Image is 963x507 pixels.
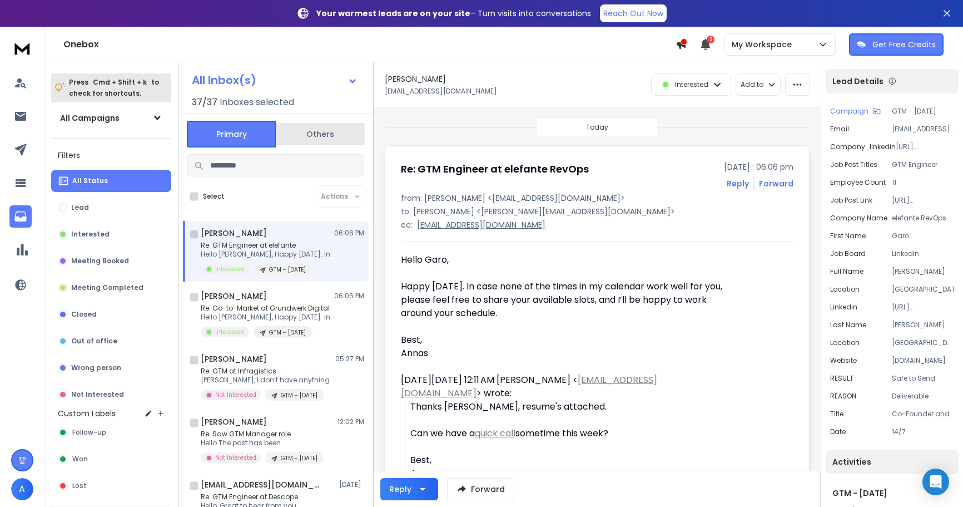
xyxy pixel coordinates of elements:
a: [EMAIL_ADDRESS][DOMAIN_NAME] [401,373,657,400]
p: Job Post Titles [830,160,877,169]
p: 06:06 PM [334,292,364,301]
h1: [EMAIL_ADDRESS][DOMAIN_NAME] [201,479,323,490]
button: Lead [51,196,171,219]
p: Safe to Send [892,374,954,383]
div: [DATE][DATE] 12:11 AM [PERSON_NAME] < > wrote: [401,373,726,400]
p: Full Name [830,267,863,276]
p: My Workspace [732,39,796,50]
p: Add to [741,80,763,89]
p: Hello The post has been [201,439,324,447]
p: company_linkedin [830,142,896,151]
p: Job Post Link [830,196,872,205]
p: Interested [71,230,110,239]
button: Reply [380,478,438,500]
p: Get Free Credits [872,39,936,50]
p: elefante RevOps [892,214,954,223]
p: Not Interested [215,391,256,399]
button: Follow-up [51,421,171,444]
p: REASON [830,392,856,401]
p: Linkedin [892,249,954,258]
p: [PERSON_NAME] [892,267,954,276]
button: Wrong person [51,357,171,379]
p: Re: Saw GTM Manager role [201,430,324,439]
p: Hello [PERSON_NAME], Happy [DATE]. In [201,250,330,259]
p: Date [830,427,846,436]
p: Email [830,125,849,134]
p: [URL][DOMAIN_NAME] [896,142,954,151]
button: Meeting Booked [51,250,171,272]
div: Annas [410,467,726,480]
div: Hello Garo, Happy [DATE]. In case none of the times in my calendar work well for you, please feel... [401,253,726,360]
p: from: [PERSON_NAME] <[EMAIL_ADDRESS][DOMAIN_NAME]> [401,193,793,204]
h3: Inboxes selected [220,96,294,109]
p: Lead Details [832,76,883,87]
p: Lead [71,203,89,212]
p: [EMAIL_ADDRESS][DOMAIN_NAME] [417,219,545,230]
p: [URL][DOMAIN_NAME] [892,196,954,205]
p: Not Interested [71,390,124,399]
button: All Inbox(s) [183,69,366,91]
p: GTM - [DATE] [269,265,306,274]
p: Hello [PERSON_NAME], Happy [DATE]. In [201,313,330,322]
button: Others [276,122,365,146]
p: Today [586,123,608,132]
p: Meeting Completed [71,283,143,292]
button: Meeting Completed [51,277,171,299]
p: GTM - [DATE] [892,107,954,116]
span: Won [72,455,88,464]
span: 2 [707,36,714,43]
button: Primary [187,121,276,147]
button: Closed [51,303,171,326]
p: 12:02 PM [337,417,364,426]
p: [DATE] [339,480,364,489]
p: Location [830,338,860,347]
h1: Re: GTM Engineer at elefante RevOps [401,161,589,177]
p: Deliverable [892,392,954,401]
a: quick call [475,427,515,440]
p: GTM Engineer [892,160,954,169]
button: Out of office [51,330,171,352]
p: GTM - [DATE] [281,454,317,462]
p: First Name [830,232,866,240]
h3: Custom Labels [58,408,116,419]
p: website [830,356,857,365]
span: 37 / 37 [192,96,217,109]
button: Reply [727,178,749,189]
p: Campaign [830,107,868,116]
p: Job Board [830,249,866,258]
p: Wrong person [71,363,121,372]
div: Thanks [PERSON_NAME], resume's attached. Can we have a sometime this week? Best, [410,400,726,467]
h1: Onebox [63,38,676,51]
h1: [PERSON_NAME] [201,228,267,239]
p: Re: GTM at Infragistics [201,367,330,376]
p: 14/7 [892,427,954,436]
p: [EMAIL_ADDRESS][DOMAIN_NAME] [892,125,954,134]
p: 06:06 PM [334,229,364,238]
p: Meeting Booked [71,257,129,265]
p: [URL][DOMAIN_NAME] [892,303,954,312]
p: Closed [71,310,97,319]
div: Reply [389,484,411,495]
p: linkedin [830,303,857,312]
h3: Filters [51,147,171,163]
p: cc: [401,219,413,230]
strong: Your warmest leads are on your site [316,8,470,19]
h1: [PERSON_NAME] [201,291,267,302]
p: Garo [892,232,954,240]
p: Not Interested [215,454,256,462]
button: Get Free Credits [849,33,944,56]
button: All Status [51,170,171,192]
p: Interested [215,265,245,273]
p: Employee Count [830,178,886,187]
span: Follow-up [72,428,106,437]
div: Forward [759,178,793,189]
span: Cmd + Shift + k [91,76,148,88]
p: Interested [675,80,708,89]
div: Activities [826,450,959,474]
p: Re: GTM Engineer at elefante [201,241,330,250]
p: location [830,285,860,294]
h1: [PERSON_NAME] [385,73,446,85]
label: Select [203,192,225,201]
p: 05:27 PM [335,355,364,363]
